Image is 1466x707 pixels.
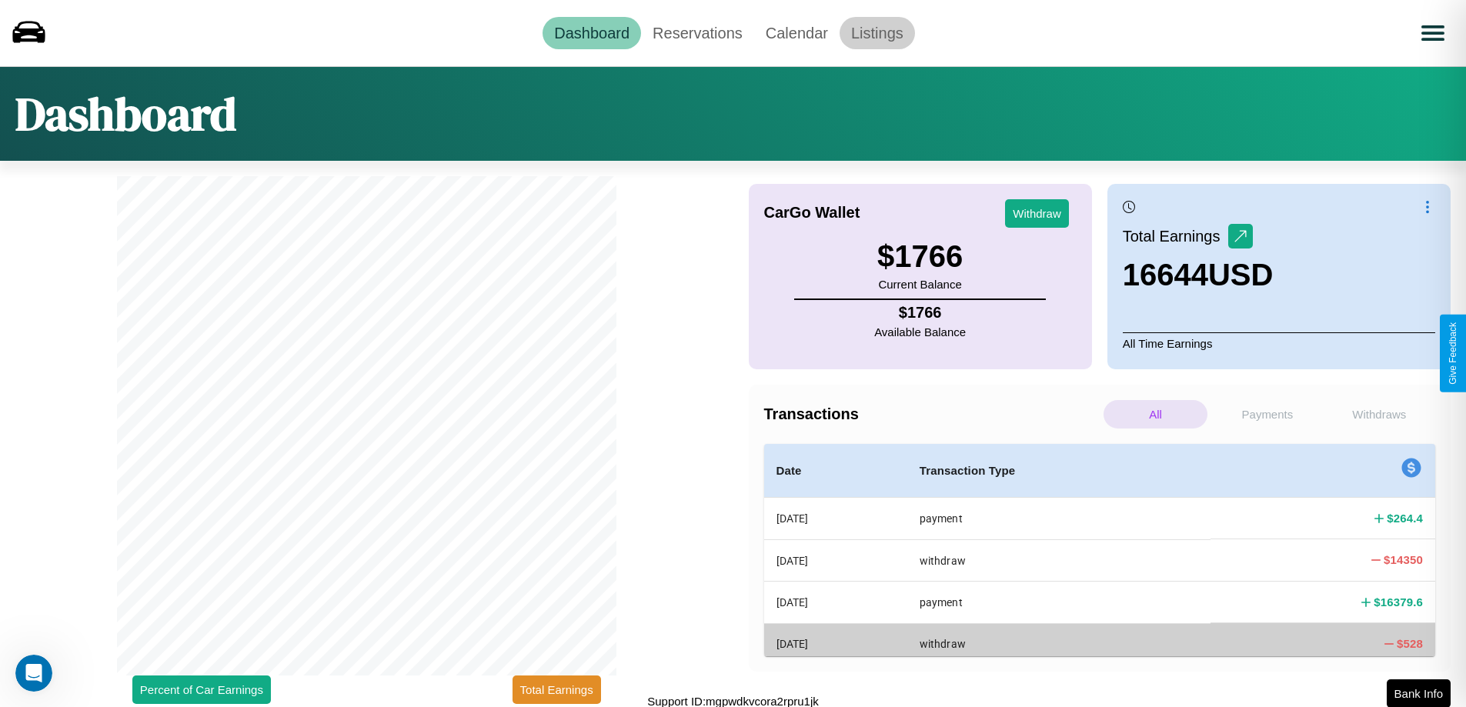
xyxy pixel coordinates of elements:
[764,623,907,664] th: [DATE]
[764,444,1436,665] table: simple table
[907,623,1211,664] th: withdraw
[543,17,641,49] a: Dashboard
[1005,199,1069,228] button: Withdraw
[15,655,52,692] iframe: Intercom live chat
[776,462,895,480] h4: Date
[764,204,860,222] h4: CarGo Wallet
[1123,258,1274,292] h3: 16644 USD
[1123,222,1228,250] p: Total Earnings
[132,675,271,704] button: Percent of Car Earnings
[874,322,966,342] p: Available Balance
[907,582,1211,623] th: payment
[877,239,963,274] h3: $ 1766
[1411,12,1454,55] button: Open menu
[874,304,966,322] h4: $ 1766
[907,539,1211,581] th: withdraw
[1448,322,1458,385] div: Give Feedback
[764,405,1100,423] h4: Transactions
[877,274,963,295] p: Current Balance
[1104,400,1207,429] p: All
[1374,594,1423,610] h4: $ 16379.6
[1384,552,1423,568] h4: $ 14350
[15,82,236,145] h1: Dashboard
[920,462,1199,480] h4: Transaction Type
[1123,332,1435,354] p: All Time Earnings
[1327,400,1431,429] p: Withdraws
[1215,400,1319,429] p: Payments
[907,498,1211,540] th: payment
[764,539,907,581] th: [DATE]
[1387,510,1423,526] h4: $ 264.4
[1397,635,1423,652] h4: $ 528
[641,17,754,49] a: Reservations
[764,498,907,540] th: [DATE]
[513,675,601,704] button: Total Earnings
[840,17,915,49] a: Listings
[754,17,840,49] a: Calendar
[764,582,907,623] th: [DATE]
